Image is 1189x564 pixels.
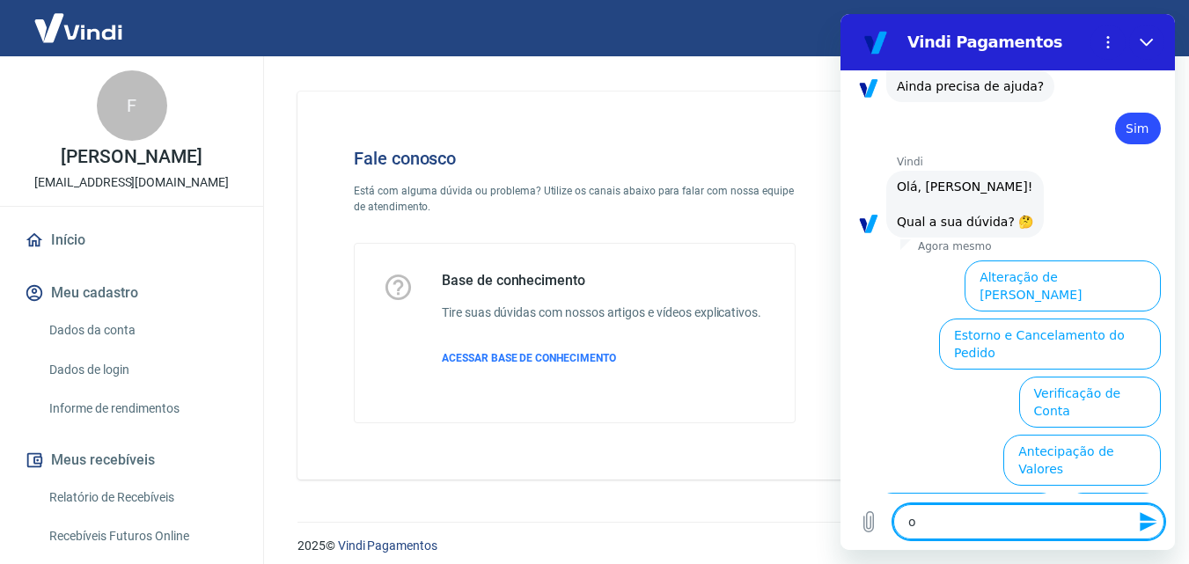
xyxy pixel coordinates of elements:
[21,274,242,312] button: Meu cadastro
[21,1,136,55] img: Vindi
[338,538,437,553] a: Vindi Pagamentos
[42,518,242,554] a: Recebíveis Futuros Online
[34,173,229,192] p: [EMAIL_ADDRESS][DOMAIN_NAME]
[442,272,761,289] h5: Base de conhecimento
[42,352,242,388] a: Dados de login
[838,120,1105,355] img: Fale conosco
[97,70,167,141] div: F
[42,480,242,516] a: Relatório de Recebíveis
[354,148,796,169] h4: Fale conosco
[840,14,1175,550] iframe: Janela de mensagens
[42,312,242,348] a: Dados da conta
[442,304,761,322] h6: Tire suas dúvidas com nossos artigos e vídeos explicativos.
[442,350,761,366] a: ACESSAR BASE DE CONHECIMENTO
[21,221,242,260] a: Início
[354,183,796,215] p: Está com alguma dúvida ou problema? Utilize os canais abaixo para falar com nossa equipe de atend...
[297,537,1147,555] p: 2025 ©
[42,391,242,427] a: Informe de rendimentos
[21,441,242,480] button: Meus recebíveis
[1105,12,1168,45] button: Sair
[442,352,616,364] span: ACESSAR BASE DE CONHECIMENTO
[61,148,202,166] p: [PERSON_NAME]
